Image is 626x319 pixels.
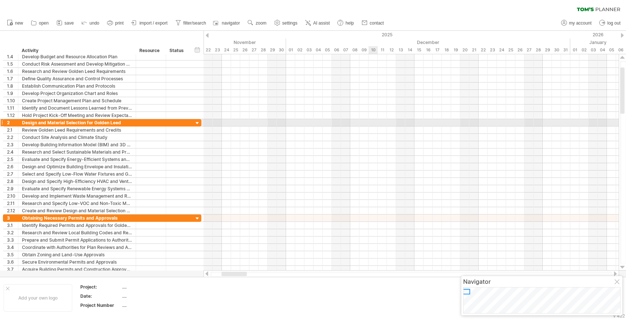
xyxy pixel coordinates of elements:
div: Monday, 15 December 2025 [414,46,424,54]
span: navigator [222,21,240,26]
div: Saturday, 29 November 2025 [268,46,277,54]
div: Wednesday, 26 November 2025 [240,46,249,54]
div: Thursday, 25 December 2025 [506,46,515,54]
span: undo [89,21,99,26]
div: Develop Budget and Resource Allocation Plan [22,53,132,60]
div: Sunday, 23 November 2025 [213,46,222,54]
div: 2.9 [7,185,18,192]
div: Saturday, 22 November 2025 [204,46,213,54]
span: import / export [139,21,168,26]
div: 1.9 [7,90,18,97]
span: open [39,21,49,26]
div: Activity [22,47,132,54]
a: my account [559,18,594,28]
div: 2.4 [7,148,18,155]
div: 3.1 [7,222,18,229]
div: Wednesday, 24 December 2025 [497,46,506,54]
div: Monday, 5 January 2026 [607,46,616,54]
span: save [65,21,74,26]
span: print [115,21,124,26]
div: Acquire Building Permits and Construction Approvals [22,266,132,273]
div: .... [122,293,184,299]
div: 2.1 [7,126,18,133]
div: 3.2 [7,229,18,236]
div: Monday, 22 December 2025 [479,46,488,54]
div: December 2025 [286,38,570,46]
div: Friday, 26 December 2025 [515,46,524,54]
div: Status [169,47,186,54]
div: Conduct Site Analysis and Climate Study [22,134,132,141]
div: 1.11 [7,104,18,111]
div: .... [122,284,184,290]
div: Hold Project Kick-Off Meeting and Review Expectations [22,112,132,119]
div: Project Number [80,302,121,308]
div: Define Quality Assurance and Control Processes [22,75,132,82]
div: Sunday, 21 December 2025 [469,46,479,54]
div: Review Golden Leed Requirements and Credits [22,126,132,133]
div: Wednesday, 17 December 2025 [433,46,442,54]
div: Date: [80,293,121,299]
div: .... [122,302,184,308]
span: AI assist [313,21,330,26]
div: Research and Select Sustainable Materials and Products [22,148,132,155]
div: Add your own logo [4,284,72,312]
div: Resource [139,47,162,54]
div: 3.5 [7,251,18,258]
div: 1.12 [7,112,18,119]
div: Obtaining Necessary Permits and Approvals [22,214,132,221]
div: 3.7 [7,266,18,273]
div: v 422 [613,313,625,319]
div: Tuesday, 30 December 2025 [552,46,561,54]
div: Thursday, 18 December 2025 [442,46,451,54]
span: contact [370,21,384,26]
div: Research and Review Local Building Codes and Regulations [22,229,132,236]
a: contact [360,18,386,28]
a: filter/search [173,18,208,28]
a: new [5,18,25,28]
span: log out [607,21,620,26]
div: 2.6 [7,163,18,170]
div: Create Project Management Plan and Schedule [22,97,132,104]
a: import / export [129,18,170,28]
div: 2.3 [7,141,18,148]
div: Project: [80,284,121,290]
a: zoom [246,18,268,28]
div: 3 [7,214,18,221]
div: Tuesday, 9 December 2025 [359,46,369,54]
div: Design and Specify High-Efficiency HVAC and Ventilation Systems [22,178,132,185]
div: Monday, 1 December 2025 [286,46,295,54]
div: Evaluate and Specify Renewable Energy Systems and On-Site Generation [22,185,132,192]
div: Establish Communication Plan and Protocols [22,82,132,89]
div: Wednesday, 31 December 2025 [561,46,570,54]
div: 2.11 [7,200,18,207]
div: Sunday, 28 December 2025 [534,46,543,54]
div: Saturday, 20 December 2025 [460,46,469,54]
span: new [15,21,23,26]
a: AI assist [303,18,332,28]
div: Conduct Risk Assessment and Develop Mitigation Strategies [22,60,132,67]
span: help [345,21,354,26]
div: Thursday, 1 January 2026 [570,46,579,54]
a: save [55,18,76,28]
div: 2.5 [7,156,18,163]
div: 1.6 [7,68,18,75]
span: zoom [256,21,266,26]
div: Prepare and Submit Permit Applications to Authorities [22,236,132,243]
div: Friday, 2 January 2026 [579,46,589,54]
div: Design and Optimize Building Envelope and Insulation [22,163,132,170]
div: 1.8 [7,82,18,89]
div: Wednesday, 3 December 2025 [304,46,314,54]
div: Tuesday, 6 January 2026 [616,46,625,54]
div: 1.4 [7,53,18,60]
a: settings [272,18,300,28]
div: Thursday, 11 December 2025 [378,46,387,54]
div: Tuesday, 25 November 2025 [231,46,240,54]
div: Design and Material Selection for Golden Leed [22,119,132,126]
div: Tuesday, 2 December 2025 [295,46,304,54]
div: Thursday, 27 November 2025 [249,46,259,54]
div: Tuesday, 23 December 2025 [488,46,497,54]
a: undo [80,18,102,28]
div: Sunday, 30 November 2025 [277,46,286,54]
div: Create and Review Design and Material Selection Report and Recommendations [22,207,132,214]
div: Thursday, 4 December 2025 [314,46,323,54]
